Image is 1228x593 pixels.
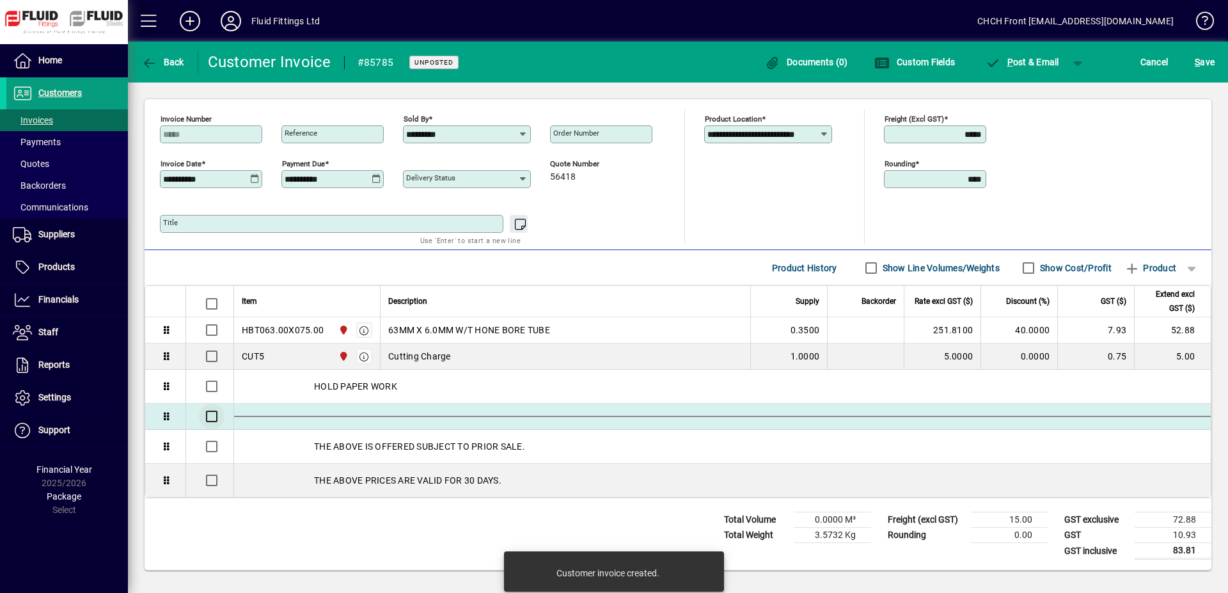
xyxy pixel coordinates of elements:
div: Customer invoice created. [556,567,659,580]
mat-label: Title [163,218,178,227]
a: Settings [6,382,128,414]
button: Documents (0) [762,51,851,74]
div: CHCH Front [EMAIL_ADDRESS][DOMAIN_NAME] [977,11,1174,31]
td: 3.5732 Kg [794,528,871,543]
div: #85785 [358,52,394,73]
div: THE ABOVE IS OFFERED SUBJECT TO PRIOR SALE. [234,430,1211,463]
a: Payments [6,131,128,153]
a: Support [6,415,128,447]
label: Show Line Volumes/Weights [880,262,1000,274]
span: S [1195,57,1200,67]
button: Post & Email [979,51,1066,74]
span: Unposted [414,58,453,67]
div: HBT063.00X075.00 [242,324,324,336]
td: Rounding [881,528,971,543]
span: Custom Fields [874,57,955,67]
mat-label: Reference [285,129,317,138]
span: Discount (%) [1006,294,1050,308]
button: Save [1192,51,1218,74]
td: 0.75 [1057,344,1134,370]
td: Total Weight [718,528,794,543]
span: 0.3500 [791,324,820,336]
span: 63MM X 6.0MM W/T HONE BORE TUBE [388,324,550,336]
td: GST exclusive [1058,512,1135,528]
div: HOLD PAPER WORK [234,370,1211,403]
span: Product [1124,258,1176,278]
span: FLUID FITTINGS CHRISTCHURCH [335,323,350,337]
mat-hint: Use 'Enter' to start a new line [420,233,521,248]
a: Invoices [6,109,128,131]
span: Payments [13,137,61,147]
td: 0.0000 [980,344,1057,370]
app-page-header-button: Back [128,51,198,74]
div: Fluid Fittings Ltd [251,11,320,31]
td: Total Volume [718,512,794,528]
span: Package [47,491,81,502]
a: Knowledge Base [1186,3,1212,44]
span: GST ($) [1101,294,1126,308]
td: 10.93 [1135,528,1211,543]
td: 0.0000 M³ [794,512,871,528]
button: Back [138,51,187,74]
mat-label: Sold by [404,115,429,123]
a: Staff [6,317,128,349]
a: Quotes [6,153,128,175]
span: 1.0000 [791,350,820,363]
td: GST [1058,528,1135,543]
span: Suppliers [38,229,75,239]
a: Financials [6,284,128,316]
span: Communications [13,202,88,212]
span: Documents (0) [765,57,848,67]
mat-label: Payment due [282,159,325,168]
span: Supply [796,294,819,308]
td: Freight (excl GST) [881,512,971,528]
a: Reports [6,349,128,381]
span: Financials [38,294,79,304]
mat-label: Product location [705,115,762,123]
span: Quote number [550,160,627,168]
span: Quotes [13,159,49,169]
span: ave [1195,52,1215,72]
mat-label: Rounding [885,159,915,168]
td: 7.93 [1057,317,1134,344]
span: 56418 [550,172,576,182]
mat-label: Delivery status [406,173,455,182]
mat-label: Invoice number [161,115,212,123]
span: Reports [38,360,70,370]
mat-label: Order number [553,129,599,138]
td: 83.81 [1135,543,1211,559]
span: Home [38,55,62,65]
mat-label: Invoice date [161,159,201,168]
span: Item [242,294,257,308]
span: Extend excl GST ($) [1142,287,1195,315]
span: Description [388,294,427,308]
td: 5.00 [1134,344,1211,370]
div: CUT5 [242,350,264,363]
td: 52.88 [1134,317,1211,344]
div: THE ABOVE PRICES ARE VALID FOR 30 DAYS. [234,464,1211,497]
button: Custom Fields [871,51,958,74]
span: Back [141,57,184,67]
span: Cutting Charge [388,350,451,363]
a: Communications [6,196,128,218]
td: 40.0000 [980,317,1057,344]
button: Product [1118,257,1183,280]
span: Financial Year [36,464,92,475]
span: ost & Email [985,57,1059,67]
div: 251.8100 [912,324,973,336]
td: 0.00 [971,528,1048,543]
span: Settings [38,392,71,402]
button: Add [169,10,210,33]
td: 72.88 [1135,512,1211,528]
span: Backorders [13,180,66,191]
span: Invoices [13,115,53,125]
div: 5.0000 [912,350,973,363]
span: Cancel [1140,52,1169,72]
span: Products [38,262,75,272]
a: Products [6,251,128,283]
button: Product History [767,257,842,280]
a: Suppliers [6,219,128,251]
label: Show Cost/Profit [1037,262,1112,274]
button: Cancel [1137,51,1172,74]
span: Support [38,425,70,435]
